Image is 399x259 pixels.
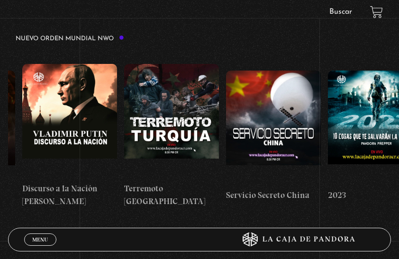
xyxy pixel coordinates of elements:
a: Buscar [329,8,352,16]
h4: Terremoto [GEOGRAPHIC_DATA] [124,182,219,208]
a: Discurso a la Nación [PERSON_NAME] [22,51,117,221]
a: Servicio Secreto China [226,51,321,221]
span: Menu [32,237,48,242]
a: View your shopping cart [370,6,383,18]
h4: Discurso a la Nación [PERSON_NAME] [22,182,117,208]
h3: Nuevo Orden Mundial NWO [16,35,124,42]
h4: Servicio Secreto China [226,189,321,202]
span: Cerrar [29,244,51,251]
a: Terremoto [GEOGRAPHIC_DATA] [124,51,219,221]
